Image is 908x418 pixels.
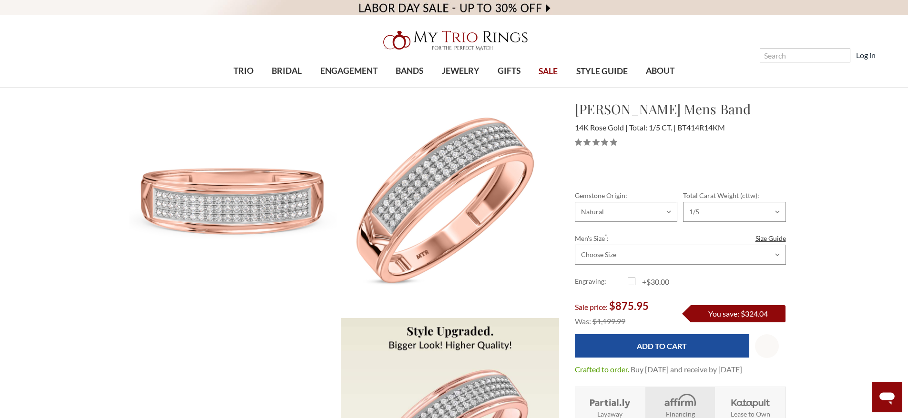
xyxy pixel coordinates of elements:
label: +$30.00 [628,276,681,288]
button: submenu toggle [282,87,292,88]
span: BT414R14KM [677,123,725,132]
a: SALE [530,56,567,87]
img: Layaway [588,393,632,409]
label: Total Carat Weight (cttw): [683,190,786,200]
button: submenu toggle [344,87,354,88]
button: submenu toggle [405,87,414,88]
span: You save: $324.04 [708,309,768,318]
a: Log in [856,50,876,61]
img: Photo of Gracie 1/5 ct tw. Diamond Mens Band 14K Rose Gold [BT414RM] [341,100,559,317]
img: Katapult [728,393,773,409]
span: BANDS [396,65,423,77]
a: My Trio Rings [263,25,644,56]
span: SALE [539,65,558,78]
button: submenu toggle [504,87,514,88]
span: TRIO [234,65,254,77]
span: $875.95 [609,299,649,312]
span: STYLE GUIDE [576,65,628,78]
img: My Trio Rings [378,25,531,56]
span: 14K Rose Gold [575,123,628,132]
span: JEWELRY [442,65,480,77]
button: submenu toggle [239,87,248,88]
span: GIFTS [498,65,520,77]
input: Search [760,49,850,62]
svg: cart.cart_preview [881,51,891,60]
label: Engraving: [575,276,628,288]
a: TRIO [224,56,263,87]
span: BRIDAL [272,65,302,77]
a: GIFTS [489,56,530,87]
span: Total: 1/5 CT. [629,123,676,132]
button: submenu toggle [456,87,465,88]
input: Add to Cart [575,334,749,358]
a: STYLE GUIDE [567,56,636,87]
label: Gemstone Origin: [575,190,677,200]
a: JEWELRY [432,56,488,87]
a: ABOUT [637,56,684,87]
span: $1,199.99 [592,317,625,326]
a: Cart with 0 items [881,50,897,61]
dt: Crafted to order. [575,364,629,375]
button: submenu toggle [655,87,665,88]
a: Wish Lists [755,334,779,358]
span: Sale price: [575,302,608,311]
dd: Buy [DATE] and receive by [DATE] [631,364,742,375]
a: ENGAGEMENT [311,56,387,87]
svg: Wish Lists [761,310,773,382]
img: Photo of Gracie 1/5 ct tw. Diamond Mens Band 14K Rose Gold [BT414RM] [123,100,341,317]
span: ENGAGEMENT [320,65,377,77]
h1: [PERSON_NAME] Mens Band [575,99,786,119]
a: Size Guide [755,233,786,243]
span: ABOUT [646,65,674,77]
span: Was: [575,317,591,326]
a: BRIDAL [263,56,311,87]
label: Men's Size : [575,233,786,243]
a: BANDS [387,56,432,87]
img: Affirm [658,393,702,409]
